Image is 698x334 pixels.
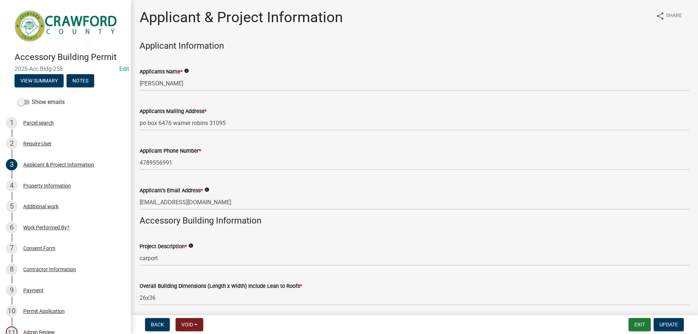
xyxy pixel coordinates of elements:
[6,263,17,275] div: 8
[23,162,94,167] div: Applicant & Project Information
[140,149,201,154] label: Applicant Phone Number
[23,141,52,146] div: Require User
[140,69,182,75] label: Applicants Name
[6,180,17,192] div: 4
[6,285,17,296] div: 9
[650,9,688,23] button: shareShare
[629,318,651,331] button: Exit
[23,225,69,230] div: Work Performed By?
[15,78,64,84] wm-modal-confirm: Summary
[654,318,684,331] button: Update
[140,41,689,51] h4: Applicant Information
[23,120,54,125] div: Parcel search
[656,12,665,20] i: share
[181,322,193,327] span: Void
[6,201,17,212] div: 5
[140,9,343,26] h1: Applicant & Project Information
[15,65,116,72] span: 2025-Acc Bldg-258
[140,109,206,114] label: Applicants Mailing Address
[67,78,94,84] wm-modal-confirm: Notes
[140,188,203,193] label: Applicant's Email Address
[15,8,119,44] img: Crawford County, Georgia
[119,65,129,72] wm-modal-confirm: Edit Application Number
[6,117,17,129] div: 1
[23,267,76,272] div: Contractor Information
[6,222,17,233] div: 6
[184,68,189,73] i: info
[15,74,64,87] button: View Summary
[151,322,164,327] span: Back
[659,322,678,327] span: Update
[145,318,170,331] button: Back
[176,318,203,331] button: Void
[140,284,302,289] label: Overall Building Dimensions (Length x Width) Include Lean to Roofs
[15,52,125,63] h4: Accessory Building Permit
[140,216,689,226] h4: Accessory Building Information
[6,305,17,317] div: 10
[67,74,94,87] button: Notes
[204,187,209,192] i: info
[119,65,129,72] a: Edit
[23,288,44,293] div: Payment
[17,98,65,106] label: Show emails
[6,159,17,170] div: 3
[666,12,682,20] span: Share
[188,243,193,248] i: info
[23,183,71,188] div: Property Information
[23,246,55,251] div: Consent Form
[140,244,187,249] label: Project Description
[23,309,65,314] div: Permit Application
[6,242,17,254] div: 7
[23,204,59,209] div: Additional work
[6,138,17,149] div: 2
